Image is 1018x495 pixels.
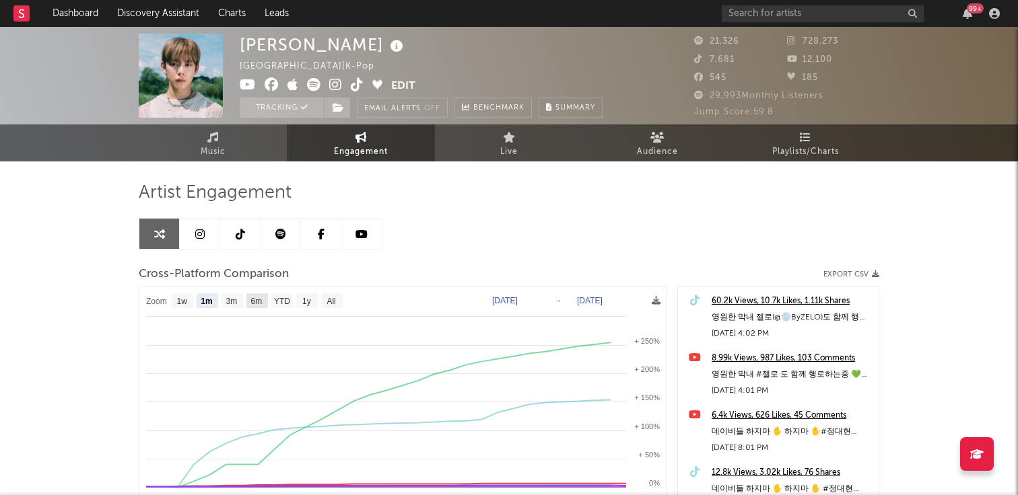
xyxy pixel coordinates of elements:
[454,98,532,118] a: Benchmark
[539,98,603,118] button: Summary
[555,104,595,112] span: Summary
[146,297,167,306] text: Zoom
[251,297,263,306] text: 6m
[722,5,924,22] input: Search for artists
[712,309,872,326] div: 영원한 막내 젤로(@💿ByZELO)도 함께 행로하는중 💚 #정대현 #JUNGDAEHYUN #郑大贤 #チョンデヒョン #행로
[694,91,823,100] span: 29,993 Monthly Listeners
[787,55,832,64] span: 12,100
[424,105,440,112] em: Off
[473,100,524,116] span: Benchmark
[201,144,226,160] span: Music
[327,297,335,306] text: All
[712,350,872,367] a: 8.99k Views, 987 Likes, 103 Comments
[492,296,518,305] text: [DATE]
[712,408,872,424] a: 6.4k Views, 626 Likes, 45 Comments
[334,144,388,160] span: Engagement
[712,465,872,481] a: 12.8k Views, 3.02k Likes, 76 Shares
[139,185,292,201] span: Artist Engagement
[823,270,879,278] button: Export CSV
[357,98,448,118] button: Email AlertsOff
[694,73,726,82] span: 545
[967,3,984,13] div: 99 +
[139,124,287,161] a: Music
[963,8,972,19] button: 99+
[500,144,518,160] span: Live
[637,144,678,160] span: Audience
[240,98,324,118] button: Tracking
[787,37,838,46] span: 728,273
[302,297,311,306] text: 1y
[274,297,290,306] text: YTD
[712,293,872,309] a: 60.2k Views, 10.7k Likes, 1.11k Shares
[634,337,660,345] text: + 250%
[694,55,735,64] span: 7,681
[435,124,583,161] a: Live
[649,479,660,487] text: 0%
[287,124,435,161] a: Engagement
[694,37,739,46] span: 21,326
[772,144,839,160] span: Playlists/Charts
[634,393,660,402] text: + 150%
[177,297,188,306] text: 1w
[639,451,660,459] text: + 50%
[226,297,238,306] text: 3m
[240,59,390,75] div: [GEOGRAPHIC_DATA] | K-Pop
[240,34,407,56] div: [PERSON_NAME]
[731,124,879,161] a: Playlists/Charts
[634,365,660,373] text: + 200%
[139,266,289,282] span: Cross-Platform Comparison
[391,78,415,95] button: Edit
[634,422,660,430] text: + 100%
[201,297,212,306] text: 1m
[694,108,774,116] span: Jump Score: 59.8
[712,326,872,342] div: [DATE] 4:02 PM
[712,383,872,399] div: [DATE] 4:01 PM
[554,296,562,305] text: →
[712,424,872,440] div: 데이비들 하지마 ✋ 하지마 ✋#정대현 #JUNGDAEHYUN#郑大贤 #チョンデヒョン#하지마챌린지
[712,440,872,456] div: [DATE] 8:01 PM
[712,367,872,383] div: 영원한 막내 #젤로 도 함께 행로하는중 💚#정대현 #JUNGDAEHYUN#郑大贤 #チョンデヒョン#행로 #行路 #젤로
[787,73,818,82] span: 185
[577,296,603,305] text: [DATE]
[583,124,731,161] a: Audience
